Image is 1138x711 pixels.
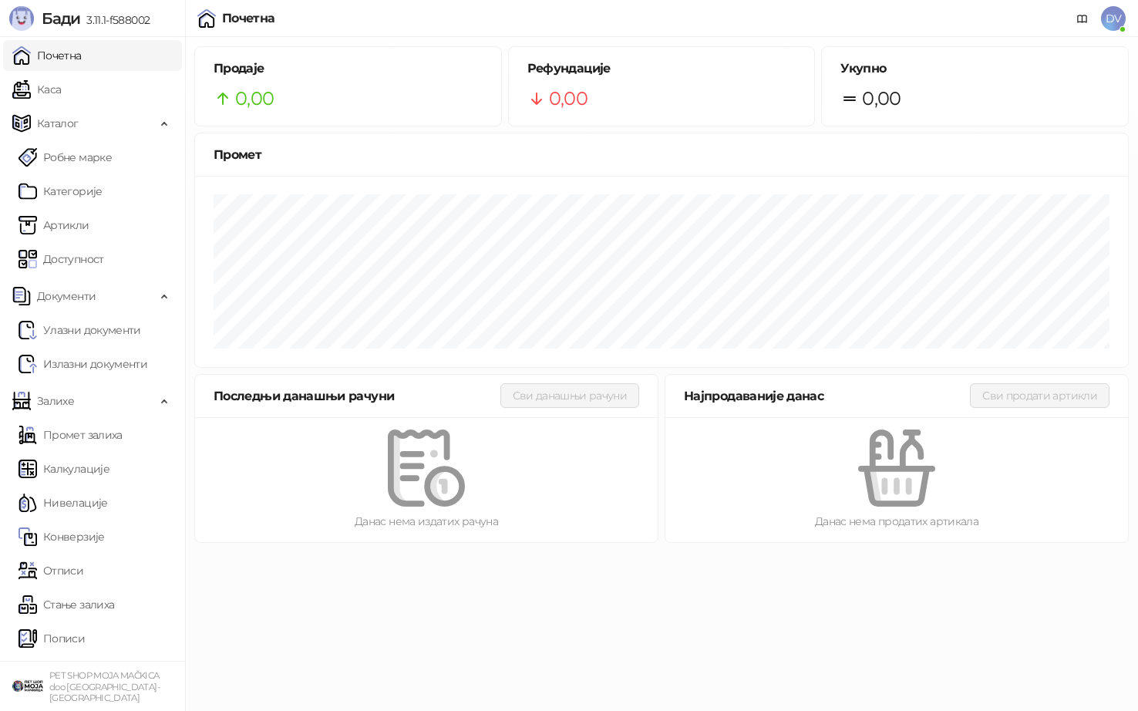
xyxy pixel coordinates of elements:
[690,513,1103,530] div: Данас нема продатих артикала
[49,670,160,703] small: PET SHOP MOJA MAČKICA doo [GEOGRAPHIC_DATA]-[GEOGRAPHIC_DATA]
[222,12,275,25] div: Почетна
[214,386,500,406] div: Последњи данашњи рачуни
[19,487,108,518] a: Нивелације
[19,315,141,345] a: Ulazni dokumentiУлазни документи
[42,9,80,28] span: Бади
[12,40,82,71] a: Почетна
[19,210,89,241] a: ArtikliАртикли
[19,657,101,688] a: КЕП књига
[527,59,796,78] h5: Рефундације
[970,383,1109,408] button: Сви продати артикли
[862,84,901,113] span: 0,00
[12,74,61,105] a: Каса
[549,84,588,113] span: 0,00
[220,513,633,530] div: Данас нема издатих рачуна
[19,589,114,620] a: Стање залиха
[235,84,274,113] span: 0,00
[684,386,970,406] div: Најпродаваније данас
[19,420,123,450] a: Промет залиха
[214,59,483,78] h5: Продаје
[19,176,103,207] a: Категорије
[1070,6,1095,31] a: Документација
[12,671,43,702] img: 64x64-companyLogo-9f44b8df-f022-41eb-b7d6-300ad218de09.png
[19,142,112,173] a: Робне марке
[1101,6,1126,31] span: DV
[214,145,1109,164] div: Промет
[37,108,79,139] span: Каталог
[19,521,105,552] a: Конверзије
[37,281,96,312] span: Документи
[9,6,34,31] img: Logo
[500,383,639,408] button: Сви данашњи рачуни
[19,623,85,654] a: Пописи
[840,59,1109,78] h5: Укупно
[19,244,104,275] a: Доступност
[19,555,83,586] a: Отписи
[37,386,74,416] span: Залихе
[19,349,147,379] a: Излазни документи
[19,453,109,484] a: Калкулације
[80,13,150,27] span: 3.11.1-f588002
